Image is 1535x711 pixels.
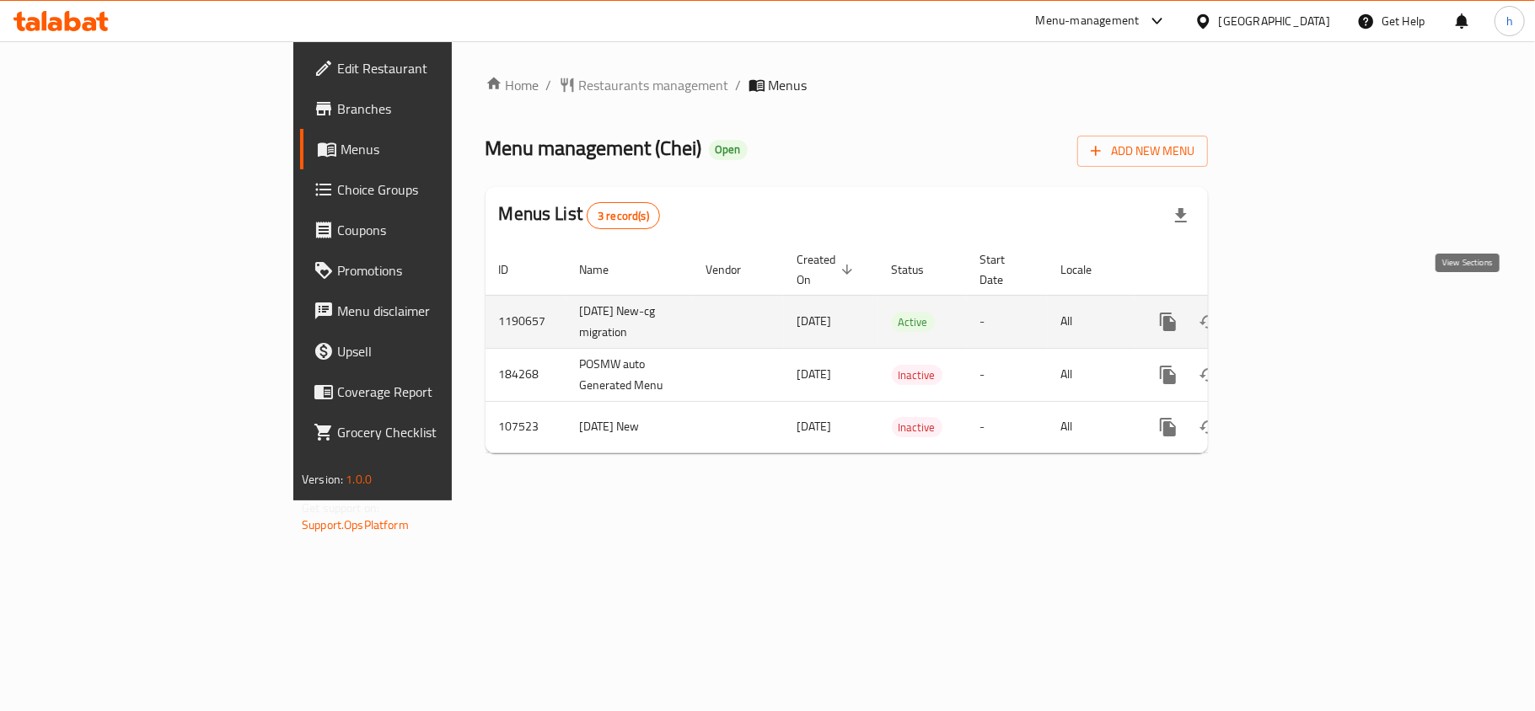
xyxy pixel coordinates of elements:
span: 1.0.0 [346,468,372,490]
span: Grocery Checklist [337,422,536,442]
span: Vendor [706,259,764,280]
span: Promotions [337,260,536,281]
td: All [1048,295,1135,348]
span: Start Date [980,249,1028,290]
td: - [967,348,1048,401]
span: Add New Menu [1091,141,1194,162]
td: All [1048,401,1135,452]
nav: breadcrumb [486,75,1208,95]
span: Inactive [892,366,942,385]
button: more [1148,407,1189,447]
span: Coverage Report [337,382,536,402]
span: Choice Groups [337,179,536,200]
span: Open [709,142,748,157]
button: more [1148,302,1189,342]
span: Restaurants management [579,75,729,95]
a: Upsell [300,331,550,372]
a: Coupons [300,210,550,250]
button: Change Status [1189,407,1229,447]
a: Support.OpsPlatform [302,514,409,536]
button: more [1148,355,1189,395]
span: Created On [797,249,858,290]
span: [DATE] [797,310,832,332]
table: enhanced table [486,244,1323,453]
a: Restaurants management [559,75,729,95]
a: Edit Restaurant [300,48,550,88]
span: Name [580,259,631,280]
span: Upsell [337,341,536,361]
td: All [1048,348,1135,401]
span: Menu disclaimer [337,301,536,321]
td: [DATE] New-cg migration [566,295,693,348]
th: Actions [1135,244,1323,296]
span: Status [892,259,947,280]
td: - [967,401,1048,452]
td: POSMW auto Generated Menu [566,348,693,401]
a: Promotions [300,250,550,291]
span: Inactive [892,418,942,437]
span: Version: [302,468,343,490]
div: Menu-management [1036,11,1140,31]
span: h [1506,12,1513,30]
span: ID [499,259,531,280]
span: Edit Restaurant [337,58,536,78]
a: Menu disclaimer [300,291,550,331]
span: Get support on: [302,497,379,519]
a: Grocery Checklist [300,412,550,452]
a: Menus [300,129,550,169]
td: [DATE] New [566,401,693,452]
div: Export file [1161,195,1201,236]
div: [GEOGRAPHIC_DATA] [1219,12,1330,30]
h2: Menus List [499,201,660,229]
td: - [967,295,1048,348]
span: [DATE] [797,363,832,385]
li: / [736,75,742,95]
span: Locale [1061,259,1114,280]
span: Branches [337,99,536,119]
div: Inactive [892,417,942,437]
button: Add New Menu [1077,136,1208,167]
span: 3 record(s) [588,208,659,224]
div: Total records count [587,202,660,229]
a: Coverage Report [300,372,550,412]
span: [DATE] [797,415,832,437]
div: Active [892,312,935,332]
a: Choice Groups [300,169,550,210]
span: Menus [341,139,536,159]
span: Menu management ( Chei ) [486,129,702,167]
span: Coupons [337,220,536,240]
div: Inactive [892,365,942,385]
span: Active [892,313,935,332]
span: Menus [769,75,808,95]
div: Open [709,140,748,160]
button: Change Status [1189,302,1229,342]
a: Branches [300,88,550,129]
